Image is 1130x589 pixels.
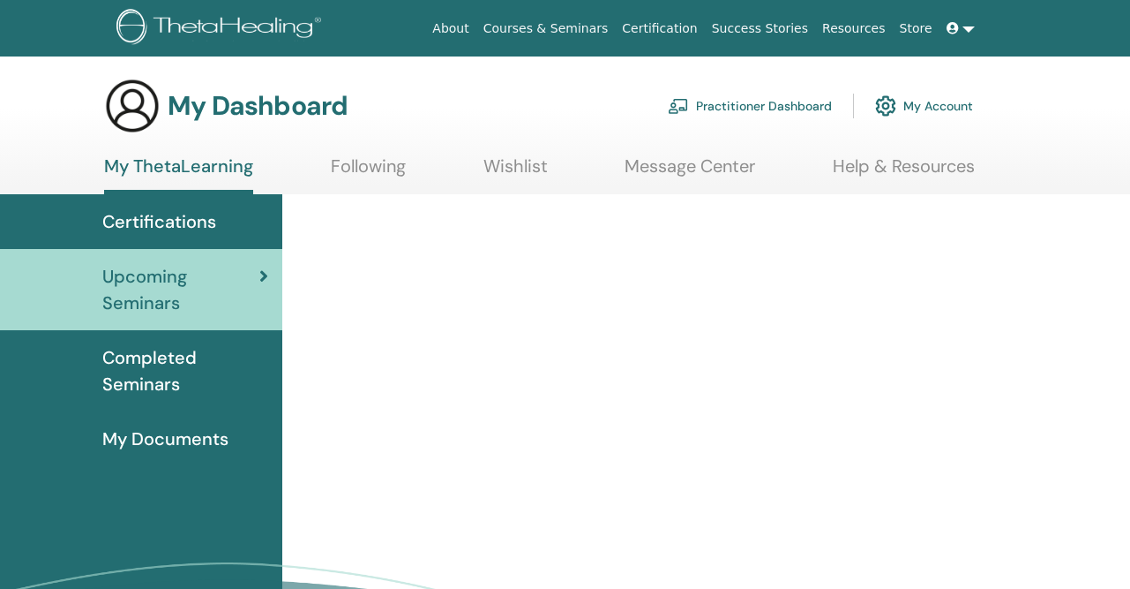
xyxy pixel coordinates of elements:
a: Success Stories [705,12,815,45]
a: Message Center [625,155,755,190]
a: Resources [815,12,893,45]
a: My ThetaLearning [104,155,253,194]
span: Completed Seminars [102,344,268,397]
a: Store [893,12,939,45]
span: My Documents [102,426,228,452]
img: generic-user-icon.jpg [104,78,161,134]
a: My Account [875,87,973,125]
a: Courses & Seminars [476,12,616,45]
h3: My Dashboard [168,90,348,122]
a: Practitioner Dashboard [668,87,832,125]
a: Wishlist [483,155,548,190]
span: Upcoming Seminars [102,263,259,316]
img: chalkboard-teacher.svg [668,98,689,114]
a: Certification [615,12,704,45]
img: logo.png [116,9,327,49]
a: Following [331,155,406,190]
a: Help & Resources [833,155,975,190]
span: Certifications [102,208,216,235]
img: cog.svg [875,91,896,121]
a: About [425,12,475,45]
